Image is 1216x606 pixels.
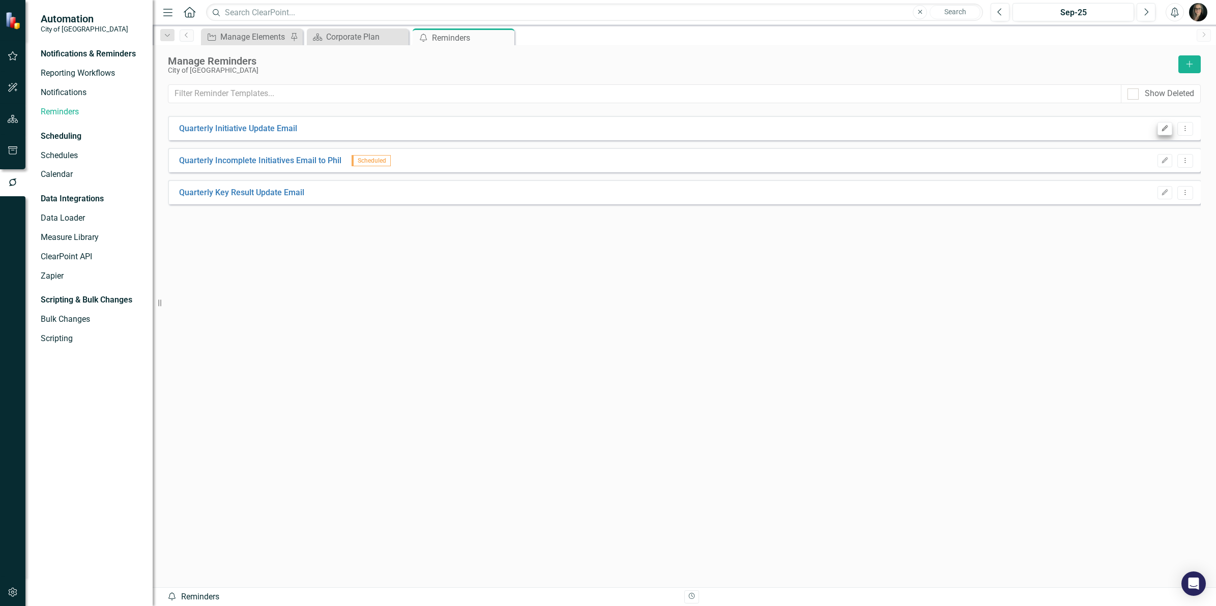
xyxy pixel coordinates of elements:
[41,251,142,263] a: ClearPoint API
[41,87,142,99] a: Notifications
[309,31,406,43] a: Corporate Plan
[41,294,132,306] div: Scripting & Bulk Changes
[944,8,966,16] span: Search
[179,187,304,199] a: Quarterly Key Result Update Email
[168,67,1173,74] div: City of [GEOGRAPHIC_DATA]
[220,31,287,43] div: Manage Elements
[204,31,287,43] a: Manage Elements
[179,155,341,167] a: Quarterly Incomplete Initiatives Email to Phil
[168,55,1173,67] div: Manage Reminders
[1145,88,1194,100] div: Show Deleted
[206,4,983,21] input: Search ClearPoint...
[1189,3,1207,21] img: Natalie Kovach
[41,270,142,282] a: Zapier
[1012,3,1134,21] button: Sep-25
[41,169,142,180] a: Calendar
[41,106,142,118] a: Reminders
[41,68,142,79] a: Reporting Workflows
[41,314,142,325] a: Bulk Changes
[1181,571,1206,596] div: Open Intercom Messenger
[41,25,128,33] small: City of [GEOGRAPHIC_DATA]
[930,5,980,19] button: Search
[326,31,406,43] div: Corporate Plan
[5,12,23,29] img: ClearPoint Strategy
[41,232,142,244] a: Measure Library
[41,131,81,142] div: Scheduling
[41,150,142,162] a: Schedules
[168,84,1121,103] input: Filter Reminder Templates...
[1016,7,1131,19] div: Sep-25
[41,213,142,224] a: Data Loader
[41,193,104,205] div: Data Integrations
[352,155,391,166] span: Scheduled
[41,13,128,25] span: Automation
[41,333,142,345] a: Scripting
[167,591,677,603] div: Reminders
[41,48,136,60] div: Notifications & Reminders
[179,123,297,135] a: Quarterly Initiative Update Email
[432,32,512,44] div: Reminders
